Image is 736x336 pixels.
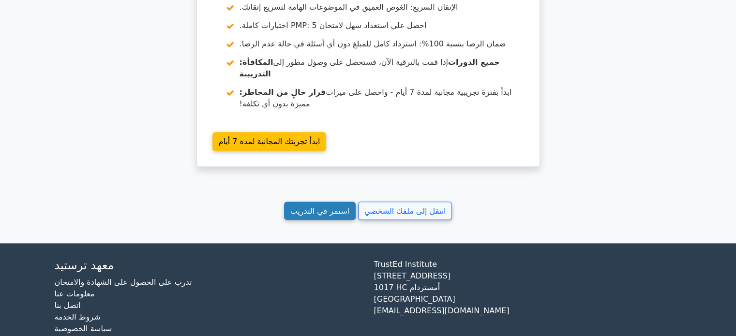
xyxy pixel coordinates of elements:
font: استمر في التدريب [290,206,349,215]
a: معلومات عنا [55,289,95,298]
font: [GEOGRAPHIC_DATA] [374,294,455,304]
a: ابدأ تجربتك المجانية لمدة 7 أيام [212,132,327,151]
a: تدرب على الحصول على الشهادة والامتحان [55,278,192,287]
font: انتقل إلى ملفك الشخصي [364,206,446,215]
font: [EMAIL_ADDRESS][DOMAIN_NAME] [374,306,510,315]
font: [STREET_ADDRESS] [374,271,451,280]
a: استمر في التدريب [284,202,356,220]
a: سياسة الخصوصية [55,324,112,333]
font: 1017 HC أمستردام [374,283,440,292]
a: اتصل بنا [55,301,81,310]
a: شروط الخدمة [55,312,101,321]
font: معهد ترستيد [55,259,114,272]
font: TrustEd Institute [374,260,437,269]
a: انتقل إلى ملفك الشخصي [358,202,452,220]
